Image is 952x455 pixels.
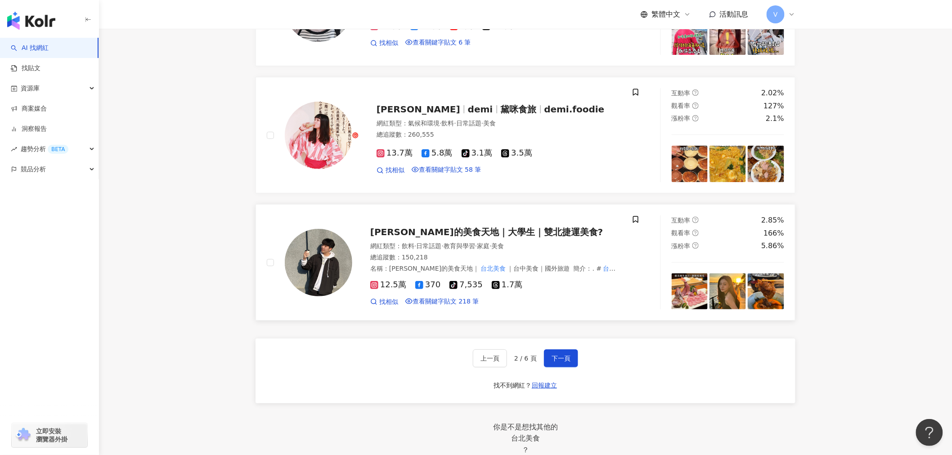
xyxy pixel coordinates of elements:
[763,101,784,111] div: 127%
[544,349,578,367] button: 下一頁
[672,102,691,109] span: 觀看率
[477,242,489,250] span: 家庭
[672,18,708,55] img: post-image
[370,265,570,272] span: 名稱 ：
[456,120,481,127] span: 日常話題
[544,104,605,115] span: demi.foodie
[422,148,453,158] span: 5.8萬
[493,433,558,444] div: 台北美食
[692,217,699,223] span: question-circle
[479,263,507,273] mark: 台北美食
[514,355,537,362] span: 2 / 6 頁
[748,273,784,310] img: post-image
[440,120,441,127] span: ·
[507,265,570,272] span: ｜台中美食｜國外旅遊
[480,355,499,362] span: 上一頁
[494,381,531,390] div: 找不到網紅？
[11,146,17,152] span: rise
[454,120,456,127] span: ·
[492,242,504,250] span: 美食
[414,242,416,250] span: ·
[14,428,32,442] img: chrome extension
[370,263,615,282] mark: 台北美食
[441,120,454,127] span: 飲料
[370,253,621,262] div: 總追蹤數 ： 150,218
[916,419,943,446] iframe: Help Scout Beacon - Open
[501,104,537,115] span: 黛咪食旅
[21,78,40,98] span: 資源庫
[11,64,40,73] a: 找貼文
[7,12,55,30] img: logo
[449,280,483,290] span: 7,535
[377,119,621,128] div: 網紅類型 ：
[405,298,479,307] a: 查看關鍵字貼文 218 筆
[256,204,795,321] a: KOL Avatar[PERSON_NAME]的美食天地｜大學生｜雙北捷運美食?網紅類型：飲料·日常話題·教育與學習·家庭·美食總追蹤數：150,218名稱：[PERSON_NAME]的美食天地...
[12,423,87,447] a: chrome extension立即安裝 瀏覽器外掛
[692,115,699,121] span: question-circle
[21,139,68,159] span: 趨勢分析
[651,9,680,19] span: 繁體中文
[748,146,784,182] img: post-image
[672,242,691,250] span: 漲粉率
[710,146,746,182] img: post-image
[370,263,615,282] span: 簡介 ：
[377,166,404,175] a: 找相似
[552,355,570,362] span: 下一頁
[593,265,602,272] span: . #
[370,227,603,237] span: [PERSON_NAME]的美食天地｜大學生｜雙北捷運美食?
[285,102,352,169] img: KOL Avatar
[462,148,493,158] span: 3.1萬
[692,230,699,236] span: question-circle
[416,242,441,250] span: 日常話題
[402,242,414,250] span: 飲料
[493,421,558,455] div: 你是不是想找其他的 ？
[441,242,443,250] span: ·
[11,44,49,53] a: searchAI 找網紅
[379,298,398,307] span: 找相似
[748,18,784,55] img: post-image
[444,242,475,250] span: 教育與學習
[379,39,398,48] span: 找相似
[763,228,784,238] div: 166%
[370,298,398,307] a: 找相似
[692,242,699,249] span: question-circle
[761,88,784,98] div: 2.02%
[389,265,479,272] span: [PERSON_NAME]的美食天地｜
[36,427,67,443] span: 立即安裝 瀏覽器外掛
[386,166,404,175] span: 找相似
[370,242,621,251] div: 網紅類型 ：
[285,229,352,296] img: KOL Avatar
[672,229,691,236] span: 觀看率
[413,298,479,305] span: 查看關鍵字貼文 218 筆
[21,159,46,179] span: 競品分析
[481,120,483,127] span: ·
[405,39,471,48] a: 查看關鍵字貼文 6 筆
[483,120,496,127] span: 美食
[412,166,481,175] a: 查看關鍵字貼文 58 筆
[377,148,413,158] span: 13.7萬
[419,166,481,173] span: 查看關鍵字貼文 58 筆
[408,120,440,127] span: 氣候和環境
[672,217,691,224] span: 互動率
[11,104,47,113] a: 商案媒合
[492,280,523,290] span: 1.7萬
[468,104,493,115] span: demi
[11,125,47,134] a: 洞察報告
[413,39,471,46] span: 查看關鍵字貼文 6 筆
[672,115,691,122] span: 漲粉率
[773,9,778,19] span: V
[720,10,749,18] span: 活動訊息
[475,242,477,250] span: ·
[415,280,440,290] span: 370
[692,89,699,96] span: question-circle
[532,382,557,389] span: 回報建立
[692,103,699,109] span: question-circle
[489,242,491,250] span: ·
[710,18,746,55] img: post-image
[710,273,746,310] img: post-image
[377,130,621,139] div: 總追蹤數 ： 260,555
[370,39,398,48] a: 找相似
[672,146,708,182] img: post-image
[531,378,557,393] button: 回報建立
[370,280,406,290] span: 12.5萬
